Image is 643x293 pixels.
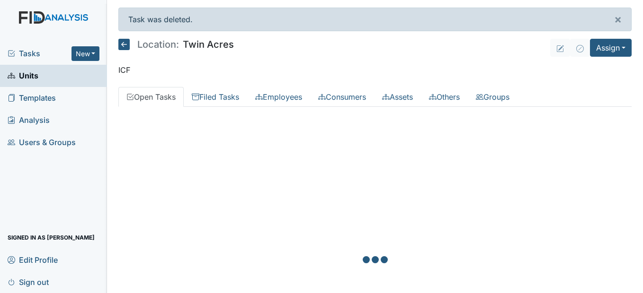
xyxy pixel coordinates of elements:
[590,39,632,57] button: Assign
[8,275,49,289] span: Sign out
[71,46,100,61] button: New
[374,87,421,107] a: Assets
[310,87,374,107] a: Consumers
[605,8,631,31] button: ×
[137,40,179,49] span: Location:
[8,135,76,150] span: Users & Groups
[118,39,234,50] h5: Twin Acres
[8,91,56,105] span: Templates
[8,48,71,59] a: Tasks
[421,87,468,107] a: Others
[8,230,95,245] span: Signed in as [PERSON_NAME]
[468,87,518,107] a: Groups
[247,87,310,107] a: Employees
[8,113,50,128] span: Analysis
[118,64,632,76] p: ICF
[184,87,247,107] a: Filed Tasks
[8,69,38,83] span: Units
[8,252,58,267] span: Edit Profile
[118,8,632,31] div: Task was deleted.
[118,87,184,107] a: Open Tasks
[614,12,622,26] span: ×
